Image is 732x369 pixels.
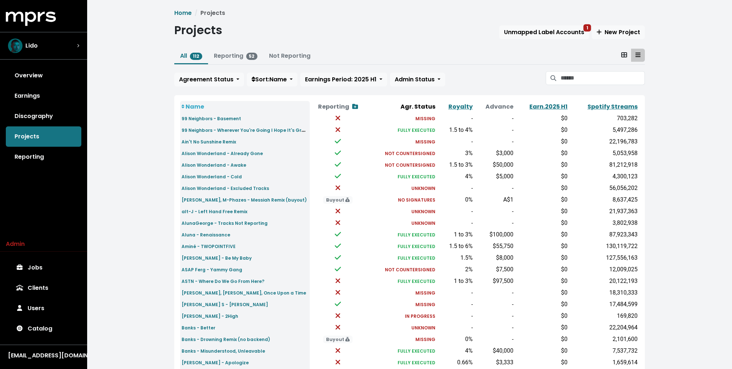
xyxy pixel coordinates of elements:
small: FULLY EXECUTED [398,255,435,261]
a: Alison Wonderland - Excluded Tracks [182,184,269,192]
small: Aluna - Renaissance [182,232,230,238]
small: Aminé - TWOPOINTFIVE [182,243,236,250]
button: Sort:Name [247,73,297,86]
td: 1.5 to 4% [437,124,474,136]
small: MISSING [415,139,435,145]
span: $100,000 [489,231,513,238]
td: - [437,287,474,299]
a: 99 Neighbors - Wherever You're Going I Hope It's Great [182,126,310,134]
small: FULLY EXECUTED [398,174,435,180]
button: Agreement Status [174,73,244,86]
a: Banks - Drowning Remix (no backend) [182,335,270,343]
td: $0 [515,287,569,299]
td: - [437,299,474,310]
button: Admin Status [390,73,445,86]
td: $0 [515,357,569,368]
td: $0 [515,345,569,357]
a: Reporting52 [214,52,258,60]
span: 112 [190,53,202,60]
a: All112 [180,52,202,60]
span: $40,000 [493,347,513,354]
td: $0 [515,240,569,252]
td: 2% [437,264,474,275]
a: [PERSON_NAME] - Be My Baby [182,254,252,262]
a: Clients [6,278,81,298]
small: NOT COUNTERSIGNED [385,150,435,157]
td: 1.5 to 3% [437,159,474,171]
small: 99 Neighbors - Basement [182,115,241,122]
td: $0 [515,252,569,264]
small: Alison Wonderland - Awake [182,162,246,168]
a: [PERSON_NAME] S - [PERSON_NAME] [182,300,268,308]
td: 127,556,163 [569,252,639,264]
small: ASAP Ferg - Yammy Gang [182,267,242,273]
small: FULLY EXECUTED [398,360,435,366]
td: 2,101,600 [569,333,639,345]
td: - [474,299,515,310]
a: [PERSON_NAME], M-Phazes - Messiah Remix (buyout) [182,195,307,204]
small: UNKNOWN [411,325,435,331]
a: Home [174,9,192,17]
span: $3,000 [496,150,513,157]
td: $0 [515,194,569,206]
td: $0 [515,322,569,333]
span: Earnings Period: 2025 H1 [305,75,377,84]
small: [PERSON_NAME], [PERSON_NAME], Once Upon a Time [182,290,306,296]
span: A$1 [503,196,513,203]
a: 99 Neighbors - Basement [182,114,241,122]
a: Not Reporting [269,52,310,60]
td: 1.5 to 6% [437,240,474,252]
a: [PERSON_NAME] - Apologize [182,358,249,366]
a: AlunaGeorge - Tracks Not Reporting [182,219,268,227]
small: AlunaGeorge - Tracks Not Reporting [182,220,268,226]
td: 0.66% [437,357,474,368]
td: $0 [515,182,569,194]
a: alt-J - Left Hand Free Remix [182,207,247,215]
td: - [474,113,515,124]
th: Agr. Status [366,101,436,113]
span: Buyout [323,336,353,343]
td: - [437,322,474,333]
td: $0 [515,113,569,124]
a: Discography [6,106,81,126]
small: MISSING [415,301,435,308]
td: 0% [437,194,474,206]
small: [PERSON_NAME] - 2High [182,313,238,319]
small: [PERSON_NAME] - Apologize [182,360,249,366]
a: Alison Wonderland - Cold [182,172,242,181]
a: Earn.2025 H1 [529,102,568,111]
small: NOT COUNTERSIGNED [385,162,435,168]
td: 0% [437,333,474,345]
td: 18,310,333 [569,287,639,299]
td: 56,056,202 [569,182,639,194]
td: 169,820 [569,310,639,322]
td: 7,537,732 [569,345,639,357]
td: - [437,310,474,322]
td: - [474,322,515,333]
a: Banks - Misunderstood, Unleavable [182,346,265,355]
a: mprs logo [6,14,56,23]
td: 4,300,123 [569,171,639,182]
a: Jobs [6,258,81,278]
td: 1 to 3% [437,275,474,287]
a: ASAP Ferg - Yammy Gang [182,265,242,273]
span: Unmapped Label Accounts [504,28,584,36]
a: Aluna - Renaissance [182,230,230,239]
td: 4% [437,345,474,357]
td: $0 [515,217,569,229]
small: Alison Wonderland - Excluded Tracks [182,185,269,191]
span: Buyout [323,196,353,204]
button: [EMAIL_ADDRESS][DOMAIN_NAME] [6,351,81,360]
td: 1.5% [437,252,474,264]
input: Search projects [561,71,645,85]
td: - [474,310,515,322]
span: Admin Status [395,75,435,84]
small: MISSING [415,115,435,122]
td: 130,119,722 [569,240,639,252]
span: $97,500 [493,277,513,284]
a: Alison Wonderland - Awake [182,161,246,169]
small: IN PROGRESS [405,313,435,319]
small: MISSING [415,290,435,296]
td: 4% [437,171,474,182]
